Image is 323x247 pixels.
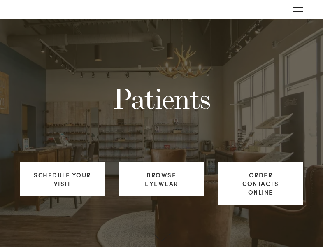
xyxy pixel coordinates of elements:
a: ORDER CONTACTS ONLINE [218,162,303,205]
button: Open navigation menu [290,3,307,16]
a: Schedule your visit [20,162,105,196]
a: Browse Eyewear [119,162,204,196]
h1: Patients [44,82,278,115]
img: Rochester, MN | You and Eye | Family Eye Care [20,7,32,12]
